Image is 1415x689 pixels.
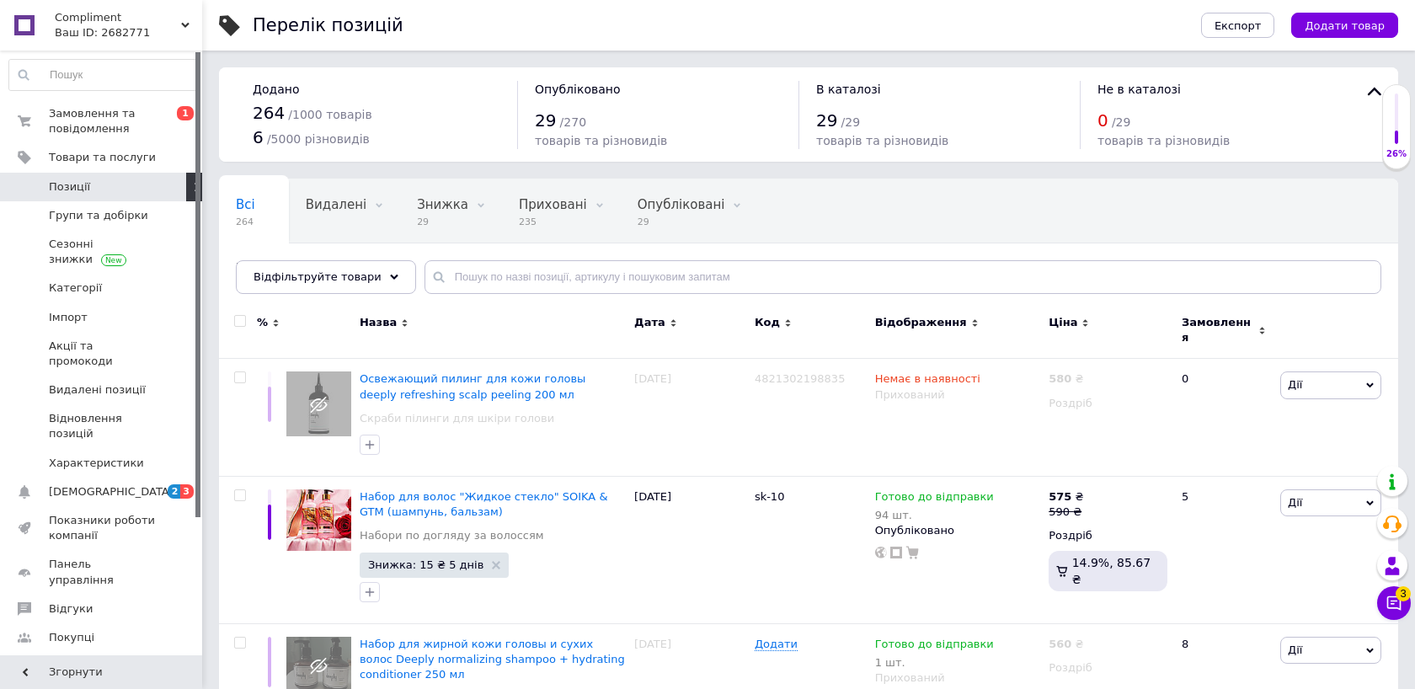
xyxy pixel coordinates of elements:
b: 580 [1049,372,1071,385]
a: Освежающий пилинг для кожи головы deeply refreshing scalp peeling 200 мл [360,372,585,400]
div: 5 [1172,476,1276,623]
div: Прихований [875,387,1041,403]
span: Знижка [417,197,468,212]
div: 0 [1172,359,1276,477]
div: 26% [1383,148,1410,160]
span: Групи та добірки [49,208,148,223]
span: 6 [253,127,264,147]
div: [DATE] [630,359,750,477]
div: 94 шт. [875,509,994,521]
input: Пошук [9,60,198,90]
span: Дії [1288,378,1302,391]
span: Акції та промокоди [49,339,156,369]
span: Категорії [49,280,102,296]
span: 264 [236,216,255,228]
span: Позиції [49,179,90,195]
div: 1 шт. [875,656,994,669]
span: / 270 [560,115,586,129]
span: 3 [1396,586,1411,601]
span: / 29 [1112,115,1131,129]
span: Опубліковані [638,197,725,212]
span: [DEMOGRAPHIC_DATA] [49,484,174,499]
span: Дії [1288,496,1302,509]
div: Ваш ID: 2682771 [55,25,202,40]
input: Пошук по назві позиції, артикулу і пошуковим запитам [424,260,1381,294]
div: 590 ₴ [1049,505,1083,520]
span: 3 [180,484,194,499]
span: Опубліковано [535,83,621,96]
span: / 29 [841,115,861,129]
a: Набор для волос "Жидкое стекло" SOIKA & GTM (шампунь, бальзам) [360,490,608,518]
span: Відгуки [49,601,93,617]
span: Чернетки [236,261,300,276]
span: Готово до відправки [875,490,994,508]
span: sk-10 [755,490,785,503]
span: Готово до відправки [875,638,994,655]
span: Відображення [875,315,967,330]
span: Замовлення та повідомлення [49,106,156,136]
b: 560 [1049,638,1071,650]
span: Покупці [49,630,94,645]
span: 29 [417,216,468,228]
span: Додано [253,83,299,96]
span: Дата [634,315,665,330]
button: Чат з покупцем3 [1377,586,1411,620]
span: Характеристики [49,456,144,471]
span: Додати [755,638,798,651]
span: 0 [1097,110,1108,131]
span: Дії [1288,644,1302,656]
span: Сезонні знижки [49,237,156,267]
div: Роздріб [1049,396,1167,411]
span: Відновлення позицій [49,411,156,441]
span: 2 [168,484,181,499]
span: % [257,315,268,330]
img: Набор для волос "Жидкое стекло" SOIKA & GTM (шампунь, бальзам) [286,489,351,551]
span: Показники роботи компанії [49,513,156,543]
span: 264 [253,103,285,123]
span: Знижка: 15 ₴ 5 днів [368,559,483,570]
span: Додати товар [1305,19,1385,32]
span: товарів та різновидів [535,134,667,147]
span: 29 [638,216,725,228]
span: 29 [816,110,837,131]
span: товарів та різновидів [816,134,948,147]
a: Набори по догляду за волоссям [360,528,544,543]
span: Приховані [519,197,587,212]
div: ₴ [1049,489,1083,505]
span: Товари та послуги [49,150,156,165]
span: 14.9%, 85.67 ₴ [1072,556,1151,586]
span: 29 [535,110,556,131]
span: Експорт [1215,19,1262,32]
span: Відфільтруйте товари [254,270,382,283]
button: Додати товар [1291,13,1398,38]
div: Прихований [875,670,1041,686]
span: / 5000 різновидів [267,132,370,146]
span: 4821302198835 [755,372,846,385]
img: Освежающий пилинг для кожи головы deeply refreshing scalp peeling 200 мл [286,371,351,436]
div: Опубліковано [875,523,1041,538]
span: / 1000 товарів [288,108,371,121]
div: Роздріб [1049,660,1167,676]
div: Роздріб [1049,528,1167,543]
span: Всі [236,197,255,212]
div: ₴ [1049,371,1083,387]
span: Замовлення [1182,315,1254,345]
span: В каталозі [816,83,881,96]
span: Немає в наявності [875,372,980,390]
span: Видалені [306,197,366,212]
a: Набор для жирной кожи головы и сухих волос Deeply normalizing shampoo + hydrating conditioner 250 мл [360,638,625,681]
span: Ціна [1049,315,1077,330]
div: ₴ [1049,637,1083,652]
span: Видалені позиції [49,382,146,398]
button: Експорт [1201,13,1275,38]
a: Скраби пілинги для шкіри голови [360,411,554,426]
div: Перелік позицій [253,17,403,35]
span: 235 [519,216,587,228]
span: товарів та різновидів [1097,134,1230,147]
span: 1 [177,106,194,120]
span: Compliment [55,10,181,25]
div: [DATE] [630,476,750,623]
